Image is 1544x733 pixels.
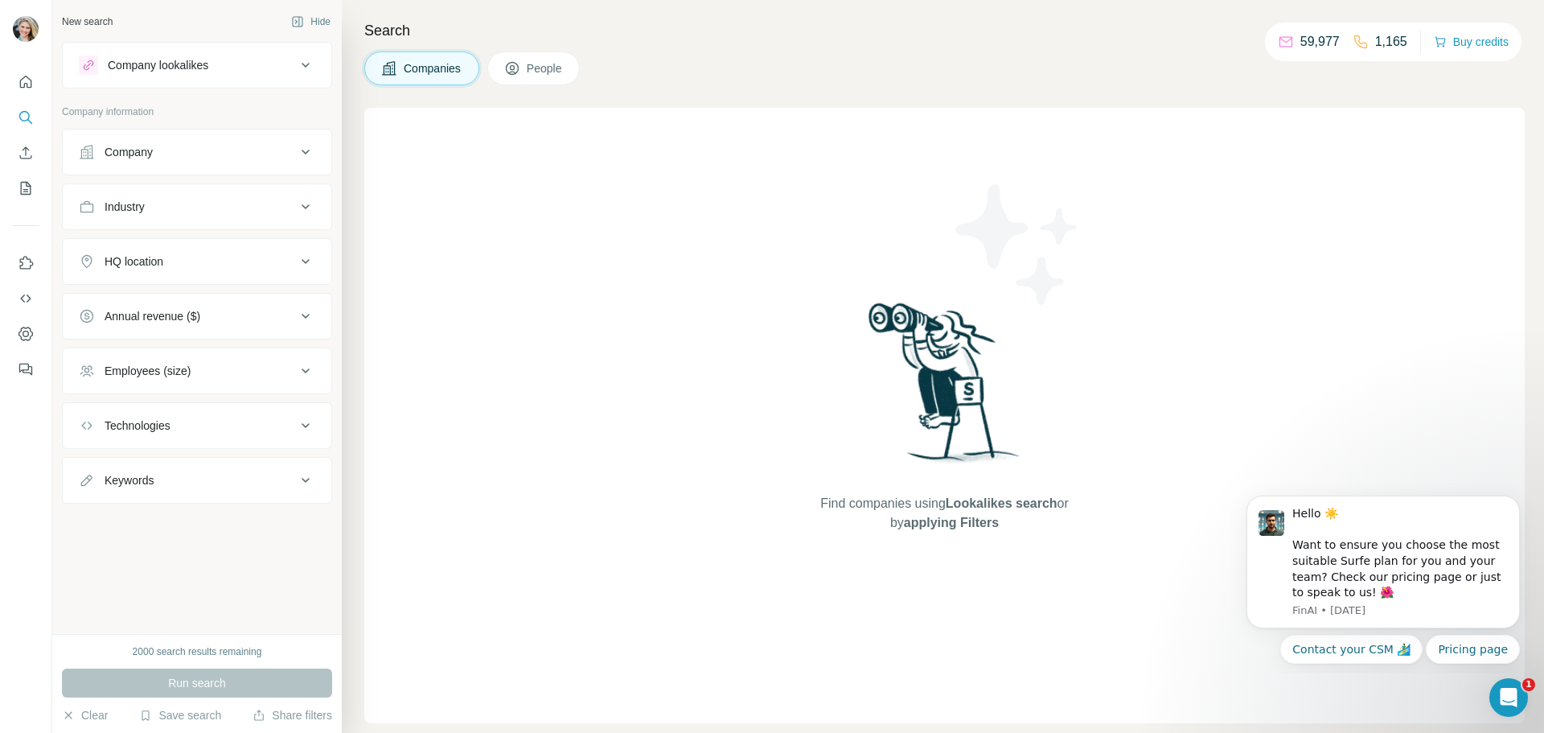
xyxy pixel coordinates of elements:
button: Keywords [63,461,331,500]
button: Save search [139,707,221,723]
img: Surfe Illustration - Woman searching with binoculars [861,299,1029,478]
button: My lists [13,174,39,203]
button: Employees (size) [63,352,331,390]
button: Company [63,133,331,171]
iframe: Intercom live chat [1489,678,1528,717]
button: HQ location [63,242,331,281]
button: Company lookalikes [63,46,331,84]
div: Employees (size) [105,363,191,379]
button: Clear [62,707,108,723]
span: applying Filters [904,516,999,529]
div: Annual revenue ($) [105,308,200,324]
div: Company [105,144,153,160]
div: 2000 search results remaining [133,644,262,659]
p: Company information [62,105,332,119]
div: Industry [105,199,145,215]
button: Hide [280,10,342,34]
button: Buy credits [1434,31,1509,53]
div: Keywords [105,472,154,488]
span: People [527,60,564,76]
button: Quick start [13,68,39,97]
span: Find companies using or by [815,494,1073,533]
span: 1 [1522,678,1535,691]
span: Companies [404,60,462,76]
button: Feedback [13,355,39,384]
p: 59,977 [1300,32,1340,51]
button: Industry [63,187,331,226]
div: HQ location [105,253,163,270]
iframe: Intercom notifications message [1222,481,1544,673]
h4: Search [364,19,1525,42]
div: Company lookalikes [108,57,208,73]
button: Search [13,103,39,132]
span: Lookalikes search [946,496,1057,510]
button: Use Surfe API [13,284,39,313]
button: Enrich CSV [13,138,39,167]
button: Use Surfe on LinkedIn [13,249,39,278]
div: Technologies [105,418,170,434]
img: Surfe Illustration - Stars [945,172,1090,317]
button: Share filters [253,707,332,723]
button: Dashboard [13,319,39,348]
button: Annual revenue ($) [63,297,331,336]
button: Technologies [63,406,331,445]
div: New search [62,14,113,29]
p: 1,165 [1375,32,1407,51]
img: Avatar [13,16,39,42]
